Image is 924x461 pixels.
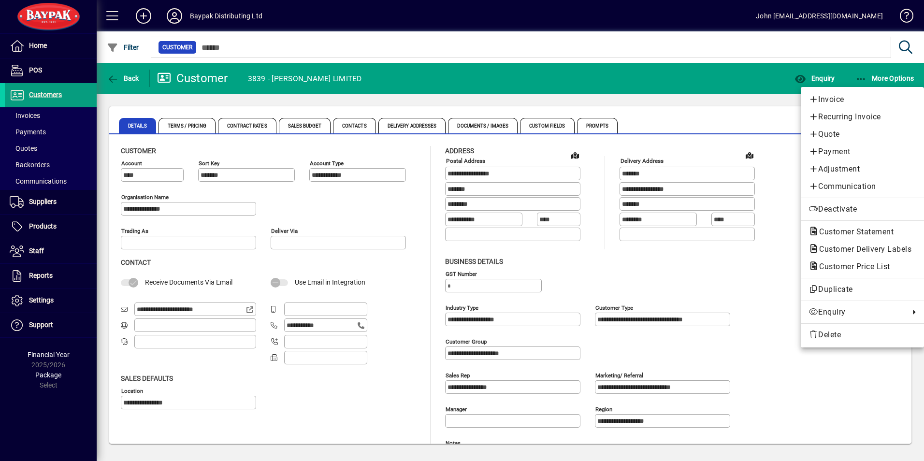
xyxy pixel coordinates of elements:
span: Duplicate [808,284,916,295]
span: Deactivate [808,203,916,215]
button: Deactivate customer [801,201,924,218]
span: Delete [808,329,916,341]
span: Payment [808,146,916,158]
span: Customer Statement [808,227,898,236]
span: Quote [808,129,916,140]
span: Customer Price List [808,262,895,271]
span: Customer Delivery Labels [808,245,916,254]
span: Enquiry [808,306,905,318]
span: Recurring Invoice [808,111,916,123]
span: Adjustment [808,163,916,175]
span: Invoice [808,94,916,105]
span: Communication [808,181,916,192]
